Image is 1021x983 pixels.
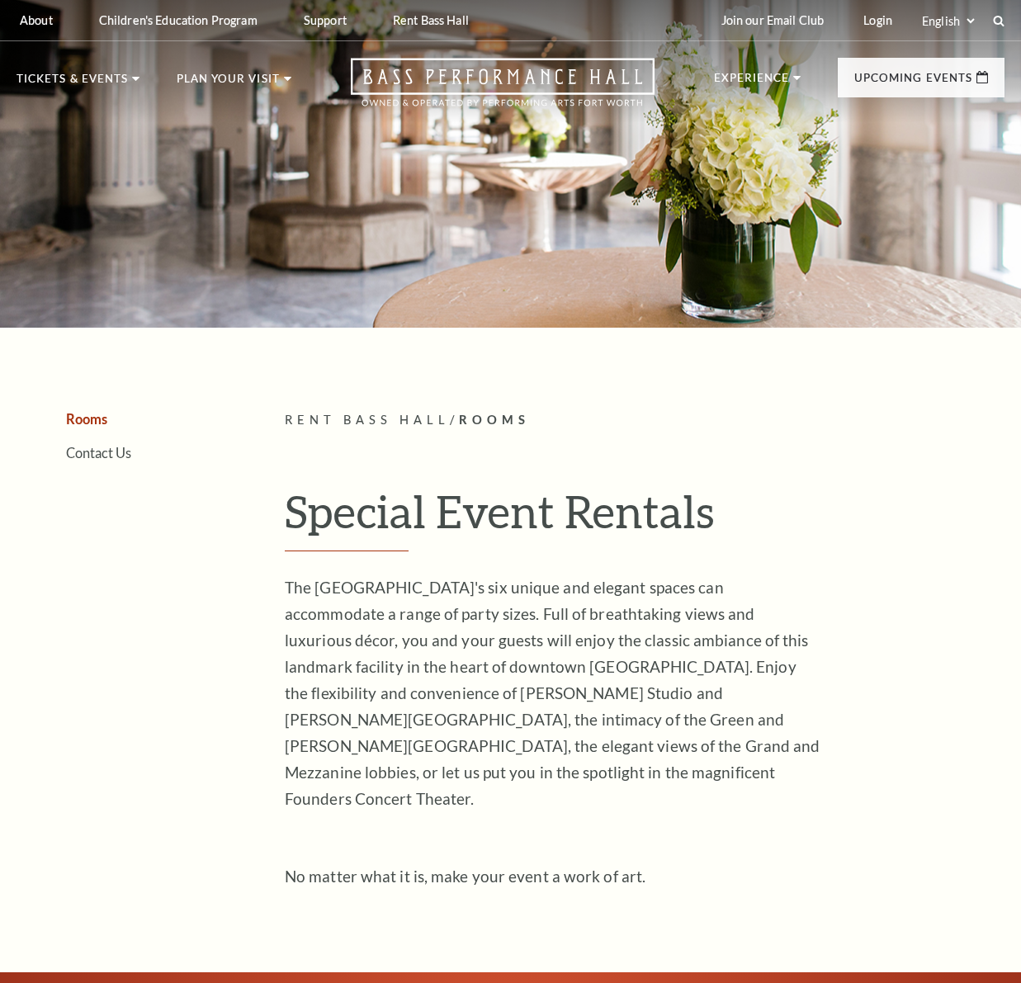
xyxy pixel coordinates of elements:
[854,73,972,92] p: Upcoming Events
[285,413,450,427] span: Rent Bass Hall
[285,410,1004,431] p: /
[285,867,645,886] span: No matter what it is, make your event a work of art.
[714,73,790,92] p: Experience
[459,413,530,427] span: Rooms
[99,13,258,27] p: Children's Education Program
[17,73,128,93] p: Tickets & Events
[285,578,820,808] span: The [GEOGRAPHIC_DATA]'s six unique and elegant spaces can accommodate a range of party sizes. Ful...
[177,73,280,93] p: Plan Your Visit
[66,445,131,461] a: Contact Us
[304,13,347,27] p: Support
[919,13,977,29] select: Select:
[20,13,53,27] p: About
[66,411,107,427] a: Rooms
[393,13,469,27] p: Rent Bass Hall
[285,484,1004,552] h1: Special Event Rentals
